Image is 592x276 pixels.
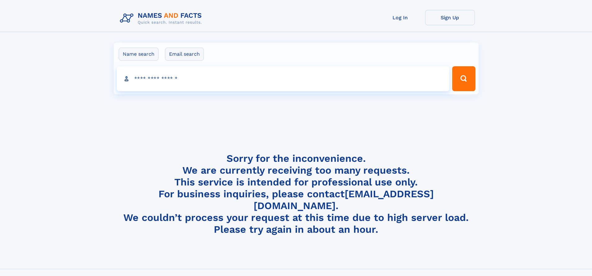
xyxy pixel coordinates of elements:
[452,66,475,91] button: Search Button
[425,10,475,25] a: Sign Up
[165,48,204,61] label: Email search
[117,10,207,27] img: Logo Names and Facts
[117,66,450,91] input: search input
[119,48,158,61] label: Name search
[117,152,475,236] h4: Sorry for the inconvenience. We are currently receiving too many requests. This service is intend...
[254,188,434,212] a: [EMAIL_ADDRESS][DOMAIN_NAME]
[375,10,425,25] a: Log In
